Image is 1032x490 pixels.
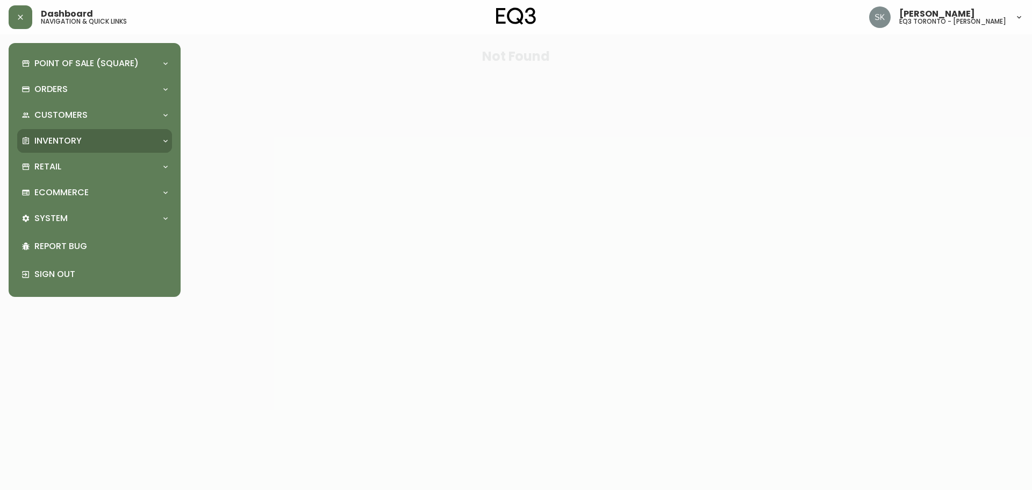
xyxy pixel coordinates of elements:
[17,129,172,153] div: Inventory
[34,135,82,147] p: Inventory
[17,77,172,101] div: Orders
[34,187,89,198] p: Ecommerce
[34,58,139,69] p: Point of Sale (Square)
[17,232,172,260] div: Report Bug
[34,161,61,173] p: Retail
[41,18,127,25] h5: navigation & quick links
[17,155,172,179] div: Retail
[17,52,172,75] div: Point of Sale (Square)
[17,181,172,204] div: Ecommerce
[34,109,88,121] p: Customers
[496,8,536,25] img: logo
[41,10,93,18] span: Dashboard
[34,83,68,95] p: Orders
[17,260,172,288] div: Sign Out
[34,268,168,280] p: Sign Out
[869,6,891,28] img: 2f4b246f1aa1d14c63ff9b0999072a8a
[899,10,975,18] span: [PERSON_NAME]
[899,18,1006,25] h5: eq3 toronto - [PERSON_NAME]
[34,212,68,224] p: System
[34,240,168,252] p: Report Bug
[17,207,172,230] div: System
[17,103,172,127] div: Customers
